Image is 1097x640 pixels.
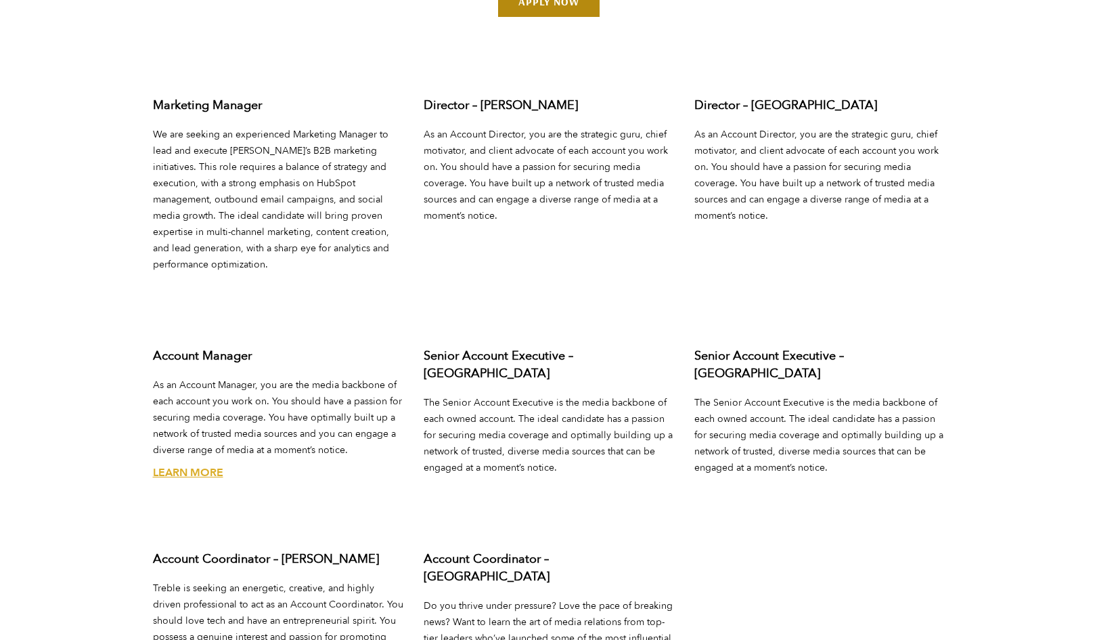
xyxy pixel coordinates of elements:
[694,97,945,114] h3: Director – [GEOGRAPHIC_DATA]
[153,347,403,365] h3: Account Manager
[694,347,945,383] h3: Senior Account Executive – [GEOGRAPHIC_DATA]
[153,127,403,273] p: We are seeking an experienced Marketing Manager to lead and execute [PERSON_NAME]’s B2B marketing...
[153,97,403,114] h3: Marketing Manager
[694,395,945,476] p: The Senior Account Executive is the media backbone of each owned account. The ideal candidate has...
[153,377,403,458] p: As an Account Manager, you are the media backbone of each account you work on. You should have a ...
[694,127,945,224] p: As an Account Director, you are the strategic guru, chief motivator, and client advocate of each ...
[424,127,674,224] p: As an Account Director, you are the strategic guru, chief motivator, and client advocate of each ...
[153,551,403,568] h3: Account Coordinator – [PERSON_NAME]
[424,551,674,586] h3: Account Coordinator – [GEOGRAPHIC_DATA]
[424,97,674,114] h3: Director – [PERSON_NAME]
[424,395,674,476] p: The Senior Account Executive is the media backbone of each owned account. The ideal candidate has...
[153,465,223,480] a: Account Manager
[424,347,674,383] h3: Senior Account Executive – [GEOGRAPHIC_DATA]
